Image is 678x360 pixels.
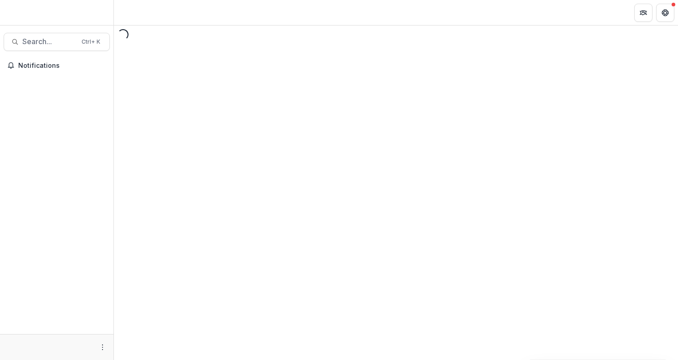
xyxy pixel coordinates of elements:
[80,37,102,47] div: Ctrl + K
[4,33,110,51] button: Search...
[18,62,106,70] span: Notifications
[22,37,76,46] span: Search...
[4,58,110,73] button: Notifications
[634,4,652,22] button: Partners
[656,4,674,22] button: Get Help
[97,342,108,353] button: More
